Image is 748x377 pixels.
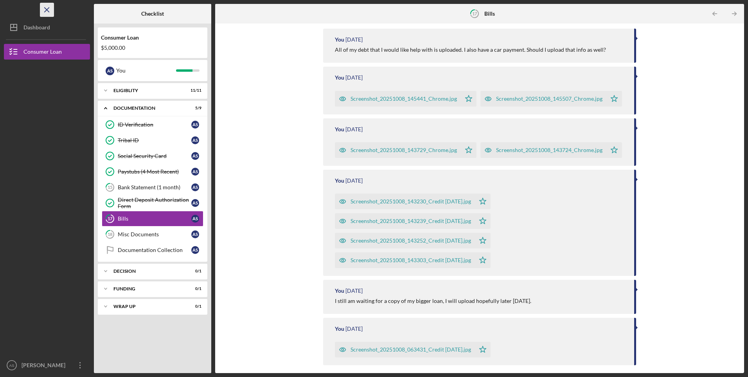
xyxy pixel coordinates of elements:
div: Tribal ID [118,137,191,143]
div: Consumer Loan [101,34,204,41]
div: Documentation Collection [118,247,191,253]
button: Consumer Loan [4,44,90,60]
a: Paystubs (4 Most Recent)AS [102,164,203,179]
div: Screenshot_20251008_143230_Credit [DATE].jpg [351,198,471,205]
div: I still am waiting for a copy of my bigger loan, I will upload hopefully later [DATE]. [335,298,531,304]
div: Screenshot_20251008_143729_Chrome.jpg [351,147,457,153]
div: Screenshot_20251008_143724_Chrome.jpg [496,147,602,153]
div: 0 / 1 [187,269,201,274]
div: Screenshot_20251008_143252_Credit [DATE].jpg [351,237,471,244]
tspan: 17 [472,11,477,16]
b: Checklist [141,11,164,17]
div: You [335,326,344,332]
div: A S [191,168,199,176]
text: AS [9,363,14,368]
div: Bank Statement (1 month) [118,184,191,190]
time: 2025-10-08 19:37 [345,126,363,132]
div: Decision [113,269,182,274]
div: A S [191,152,199,160]
div: Funding [113,286,182,291]
div: ID Verification [118,121,191,128]
div: A S [191,215,199,223]
tspan: 17 [108,216,113,221]
time: 2025-10-08 19:33 [345,178,363,184]
div: A S [191,121,199,129]
time: 2025-10-08 19:58 [345,36,363,43]
div: A S [191,199,199,207]
div: You [335,74,344,81]
div: Bills [118,216,191,222]
div: All of my debt that I would like help with is uploaded. I also have a car payment. Should I uploa... [335,47,606,53]
div: 0 / 1 [187,286,201,291]
div: [PERSON_NAME] [20,357,70,375]
div: Misc Documents [118,231,191,237]
div: A S [106,67,114,75]
time: 2025-10-08 18:26 [345,288,363,294]
a: Social Security CardAS [102,148,203,164]
button: Dashboard [4,20,90,35]
div: A S [191,136,199,144]
div: A S [191,230,199,238]
b: Bills [484,11,495,17]
tspan: 18 [108,232,112,237]
button: Screenshot_20251008_143252_Credit [DATE].jpg [335,233,491,248]
div: A S [191,183,199,191]
div: Wrap up [113,304,182,309]
a: ID VerificationAS [102,117,203,132]
time: 2025-10-08 19:56 [345,74,363,81]
time: 2025-10-08 18:26 [345,326,363,332]
div: You [335,36,344,43]
div: 0 / 1 [187,304,201,309]
div: You [335,288,344,294]
a: 15Bank Statement (1 month)AS [102,179,203,195]
div: You [116,64,176,77]
a: Tribal IDAS [102,132,203,148]
div: You [335,178,344,184]
div: Social Security Card [118,153,191,159]
a: 18Misc DocumentsAS [102,227,203,242]
div: Consumer Loan [23,44,62,62]
button: Screenshot_20251008_143230_Credit [DATE].jpg [335,194,491,209]
button: AS[PERSON_NAME] [4,357,90,373]
div: Screenshot_20251008_145507_Chrome.jpg [496,96,602,102]
div: Screenshot_20251008_145441_Chrome.jpg [351,96,457,102]
div: A S [191,246,199,254]
div: You [335,126,344,132]
button: Screenshot_20251008_145441_Chrome.jpg [335,91,476,107]
button: Screenshot_20251008_143303_Credit [DATE].jpg [335,252,491,268]
div: Dashboard [23,20,50,37]
div: Direct Deposit Authorization Form [118,197,191,209]
tspan: 15 [108,185,112,190]
a: Direct Deposit Authorization FormAS [102,195,203,211]
div: $5,000.00 [101,45,204,51]
div: Screenshot_20251008_143303_Credit [DATE].jpg [351,257,471,263]
div: 11 / 11 [187,88,201,93]
button: Screenshot_20251008_063431_Credit [DATE].jpg [335,342,491,357]
button: Screenshot_20251008_143239_Credit [DATE].jpg [335,213,491,229]
button: Screenshot_20251008_145507_Chrome.jpg [480,91,622,107]
button: Screenshot_20251008_143724_Chrome.jpg [480,142,622,158]
div: Paystubs (4 Most Recent) [118,169,191,175]
div: 5 / 9 [187,106,201,111]
div: Documentation [113,106,182,111]
div: Screenshot_20251008_063431_Credit [DATE].jpg [351,346,471,353]
a: Documentation CollectionAS [102,242,203,258]
div: Screenshot_20251008_143239_Credit [DATE].jpg [351,218,471,224]
button: Screenshot_20251008_143729_Chrome.jpg [335,142,476,158]
div: Eligiblity [113,88,182,93]
a: 17BillsAS [102,211,203,227]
